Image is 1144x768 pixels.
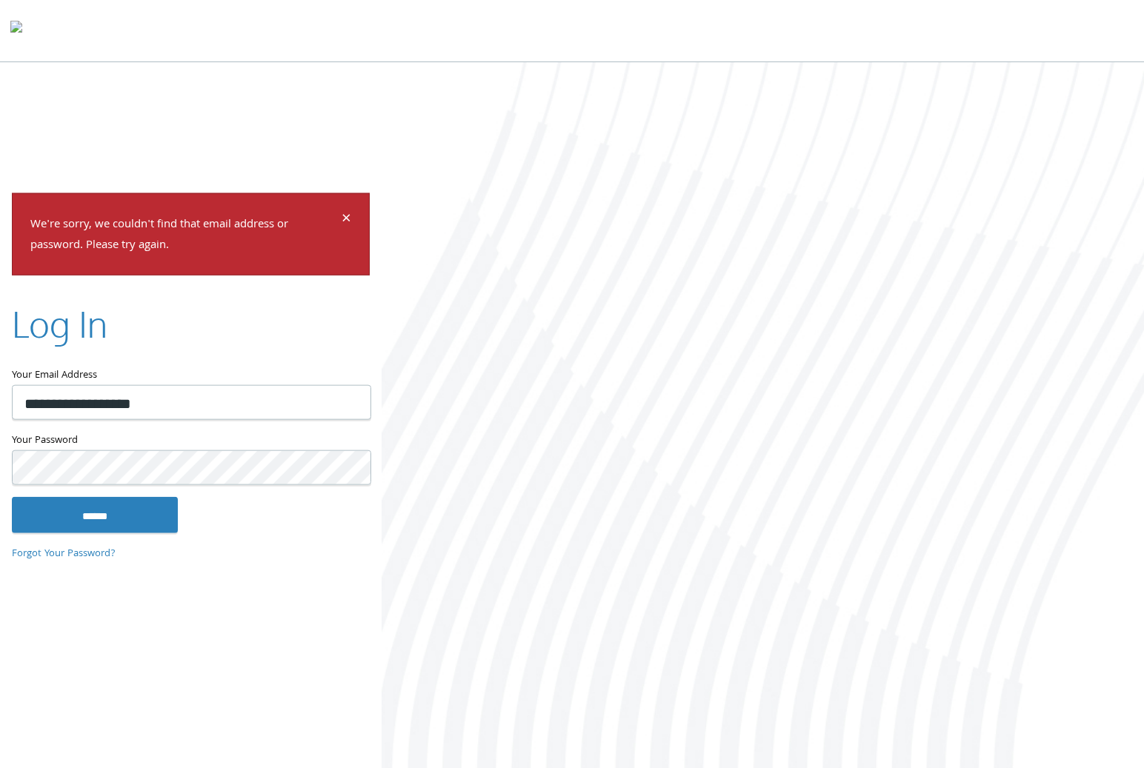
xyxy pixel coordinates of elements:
a: Forgot Your Password? [12,545,116,561]
button: Dismiss alert [342,211,351,229]
h2: Log In [12,299,107,349]
label: Your Password [12,432,370,450]
img: todyl-logo-dark.svg [10,16,22,45]
p: We're sorry, we couldn't find that email address or password. Please try again. [30,214,339,257]
span: × [342,205,351,234]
